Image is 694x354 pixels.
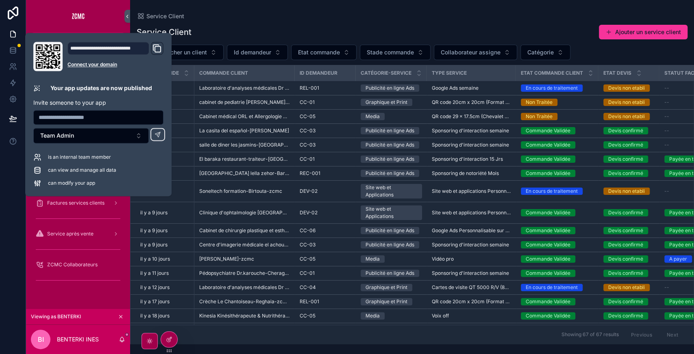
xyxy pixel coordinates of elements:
div: Non Traitée [526,113,553,120]
div: Commande Validée [526,241,570,248]
a: Sponsoring d'interaction semaine [432,242,511,248]
a: Publicité en ligne Ads [361,84,422,92]
span: [GEOGRAPHIC_DATA] lella zehor-Baraki-zcmc [199,170,290,177]
p: il y a 9 jours [140,227,168,234]
a: Graphique et Print [361,284,422,291]
a: Commande Validée [521,298,594,305]
span: La casita del español-[PERSON_NAME] [199,127,289,134]
a: Commande Validée [521,155,594,163]
div: Devis confirmé [608,227,643,234]
div: Devis non etabli [608,188,645,195]
img: App logo [72,10,85,23]
span: -- [664,188,669,194]
a: Devis confirmé [603,127,655,134]
span: Google Ads semaine [432,85,479,91]
div: Publicité en ligne Ads [365,270,414,277]
a: il y a 18 jours [140,313,189,319]
a: Laboratoire d'analyses médicales Dr [PERSON_NAME]-[PERSON_NAME] [199,284,290,291]
a: CC-05 [300,313,351,319]
span: El baraka restaurant-traiteur-[GEOGRAPHIC_DATA]-zcmc [199,156,290,162]
a: Commande Validée [521,170,594,177]
p: BENTERKI INES [57,335,99,343]
a: Sponsoring de notoriété Mois [432,170,511,177]
a: Cartes de visite QT 5000 R/V (85 x 55 mm, 90 x 50 mm) [432,284,511,291]
span: CC-03 [300,242,315,248]
div: En cours de traitement [526,284,578,291]
p: Your app updates are now published [50,84,152,92]
button: Ajouter un service client [599,25,687,39]
span: Vidéo pro [432,256,454,262]
a: Service après vente [31,227,125,241]
span: Factures services clients [47,200,104,206]
div: Devis confirmé [608,298,643,305]
div: Publicité en ligne Ads [365,127,414,134]
span: Sponsoring d'interaction semaine [432,142,509,148]
div: Devis confirmé [608,312,643,319]
span: cabinet de pediatrie [PERSON_NAME][GEOGRAPHIC_DATA]-zcmc [199,99,290,106]
a: QR code 20cm x 20cm (Format carré) [432,99,511,106]
p: il y a 17 jours [140,298,170,305]
a: Devis confirmé [603,227,655,234]
div: Publicité en ligne Ads [365,84,414,92]
span: Team Admin [40,132,74,140]
a: Vidéo pro [432,256,511,262]
div: En cours de traitement [526,188,578,195]
a: Devis confirmé [603,312,655,319]
div: Commande Validée [526,209,570,216]
span: ID demandeur [300,70,337,76]
a: Google Ads Personnalisable sur devis [432,227,511,234]
a: CC-03 [300,127,351,134]
a: [PERSON_NAME]-zcmc [199,256,290,262]
a: Devis non etabli [603,99,655,106]
a: DEV-02 [300,209,351,216]
a: Devis non etabli [603,188,655,195]
p: il y a 9 jours [140,209,168,216]
a: QR code 20cm x 20cm (Format carré) [432,298,511,305]
a: CC-01 [300,99,351,106]
a: REC-001 [300,170,351,177]
span: Showing 67 of 67 results [561,331,618,338]
div: Publicité en ligne Ads [365,141,414,149]
span: Clinique d'ophtalmologie [GEOGRAPHIC_DATA]-Cheraga-zcmc [199,209,290,216]
div: Media [365,113,380,120]
div: Devis confirmé [608,155,643,163]
a: il y a 9 jours [140,242,189,248]
div: Devis confirmé [608,241,643,248]
span: Etat commande [298,48,340,56]
div: Commande Validée [526,255,570,263]
a: il y a 12 jours [140,284,189,291]
a: Commande Validée [521,227,594,234]
div: Publicité en ligne Ads [365,227,414,234]
a: CC-03 [300,142,351,148]
div: Media [365,255,380,263]
a: Site web et Applications [361,184,422,199]
span: can view and manage all data [48,167,116,173]
span: Viewing as BENTERKI [31,313,81,320]
a: Non Traitée [521,113,594,120]
span: Site web et applications Personnalisable sur devis [432,188,511,194]
button: Select Button [434,45,517,60]
a: REL-001 [300,298,351,305]
span: -- [664,99,669,106]
span: Sponsoring de notoriété Mois [432,170,499,177]
span: Cabinet médical ORL et Allergologie Dr. Talha-Ouled Fayet-zcmc [199,113,290,120]
span: Cabinet de chirurgie plastique et esthétique -[PERSON_NAME]-zcmc [199,227,290,234]
a: QR code 29 x 17.5cm (Chevalet de bureau) [432,113,511,120]
div: Publicité en ligne Ads [365,155,414,163]
span: CC-03 [300,127,315,134]
a: Media [361,113,422,120]
span: DEV-02 [300,209,318,216]
span: CC-05 [300,313,315,319]
button: Jump to...CtrlK [31,32,125,47]
a: Commande Validée [521,127,594,134]
span: -- [664,142,669,148]
span: Site web et applications Personnalisable sur devis [432,209,511,216]
a: Pédopsychiatre Dr.karouche-Cheraga-zcmc [199,270,290,276]
span: Voix off [432,313,449,319]
span: Stade commande [367,48,414,56]
a: ZCMC Collaborateurs [31,257,125,272]
button: Select Button [33,128,149,143]
div: A payer [669,255,687,263]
